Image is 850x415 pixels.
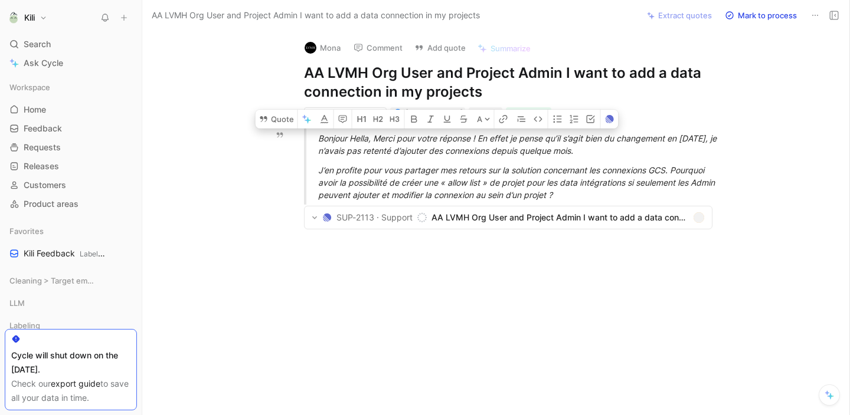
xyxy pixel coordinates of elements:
[24,104,46,116] span: Home
[5,9,50,26] button: KiliKili
[5,294,137,312] div: LLM
[24,198,79,210] span: Product areas
[5,157,137,175] a: Releases
[5,272,137,293] div: Cleaning > Target empty views
[5,294,137,315] div: LLM
[24,37,51,51] span: Search
[51,378,100,388] a: export guide
[9,81,50,93] span: Workspace
[417,213,427,222] svg: Backlog
[5,78,137,96] div: Workspace
[5,101,137,118] a: Home
[720,7,802,24] button: Mark to process
[318,164,727,201] div: J’en profite pour vous partager mes retours sur la solution concernant les connexions GCS. Pourqu...
[299,39,346,57] button: logoMona
[642,7,717,24] button: Extract quotes
[514,107,549,119] span: Processed
[24,141,61,153] span: Requests
[304,64,712,101] h1: AA LVMH Org User and Project Admin I want to add a data connection in my projects
[256,110,297,129] button: Quote
[5,139,137,156] a: Requests
[9,225,44,237] span: Favorites
[5,317,137,338] div: Labeling
[348,39,408,56] button: Comment
[431,210,688,225] span: AA LVMH Org User and Project Admin I want to add a data connection in my projects
[506,107,551,119] div: Processed
[5,222,137,240] div: Favorites
[409,39,471,56] button: Add quote
[80,249,108,258] span: Labeling
[5,195,137,213] a: Product areas
[11,348,130,377] div: Cycle will shut down on the [DATE].
[5,245,137,262] a: Kili FeedbackLabeling
[24,248,107,260] span: Kili Feedback
[480,107,500,119] div: Cycle
[24,179,66,191] span: Customers
[5,317,137,334] div: Labeling
[152,8,480,22] span: AA LVMH Org User and Project Admin I want to add a data connection in my projects
[305,42,316,54] img: logo
[491,43,531,54] span: Summarize
[24,12,35,23] h1: Kili
[9,275,94,286] span: Cleaning > Target empty views
[8,12,19,24] img: Kili
[24,123,62,134] span: Feedback
[11,377,130,405] div: Check our to save all your data in time.
[318,132,727,157] div: Bonjour Hella, Merci pour votre réponse ! En effet je pense qu’il s’agit bien du changement en [D...
[473,110,494,129] button: A
[5,120,137,137] a: Feedback
[24,56,63,70] span: Ask Cycle
[24,160,59,172] span: Releases
[9,297,25,309] span: LLM
[406,108,463,117] span: [PERSON_NAME]
[472,40,536,57] button: Summarize
[9,320,40,331] span: Labeling
[336,210,413,225] span: SUP-2113 · Support
[5,54,137,72] a: Ask Cycle
[5,35,137,53] div: Search
[5,176,137,194] a: Customers
[5,272,137,289] div: Cleaning > Target empty views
